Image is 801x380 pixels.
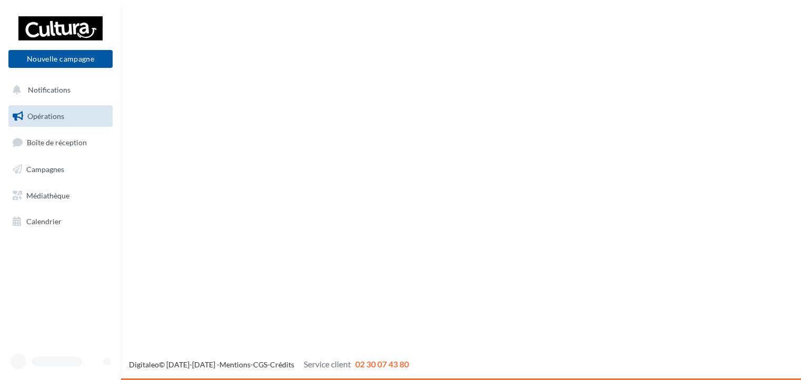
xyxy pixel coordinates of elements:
a: Calendrier [6,211,115,233]
a: Boîte de réception [6,131,115,154]
span: Boîte de réception [27,138,87,147]
span: Calendrier [26,217,62,226]
a: CGS [253,360,267,369]
span: 02 30 07 43 80 [355,359,409,369]
a: Digitaleo [129,360,159,369]
button: Nouvelle campagne [8,50,113,68]
span: Campagnes [26,165,64,174]
span: Notifications [28,85,71,94]
span: Service client [304,359,351,369]
a: Opérations [6,105,115,127]
a: Mentions [219,360,251,369]
button: Notifications [6,79,111,101]
span: Médiathèque [26,191,69,199]
span: © [DATE]-[DATE] - - - [129,360,409,369]
a: Crédits [270,360,294,369]
a: Médiathèque [6,185,115,207]
span: Opérations [27,112,64,121]
a: Campagnes [6,158,115,181]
